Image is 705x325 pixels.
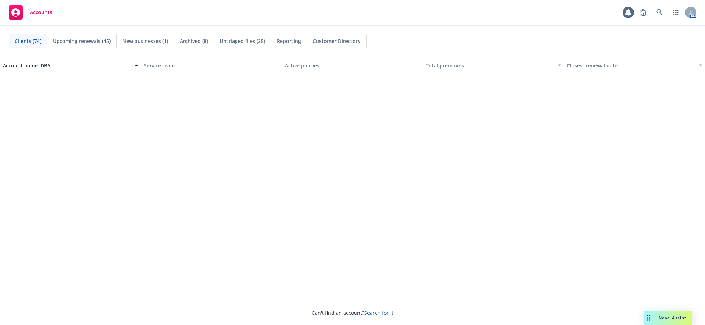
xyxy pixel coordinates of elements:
[644,311,692,325] button: Nova Assist
[180,37,208,45] span: Archived (8)
[658,315,687,321] span: Nova Assist
[15,37,41,45] span: Clients (74)
[567,62,694,69] div: Closest renewal date
[423,57,564,74] button: Total premiums
[30,10,52,15] span: Accounts
[220,37,265,45] span: Untriaged files (25)
[313,37,361,45] span: Customer Directory
[122,37,168,45] span: New businesses (1)
[426,62,553,69] div: Total premiums
[364,309,393,316] a: Search for it
[144,62,279,69] div: Service team
[282,57,423,74] button: Active policies
[644,311,653,325] div: Drag to move
[285,62,420,69] div: Active policies
[53,37,111,45] span: Upcoming renewals (45)
[6,2,55,22] a: Accounts
[564,57,705,74] button: Closest renewal date
[277,37,301,45] span: Reporting
[141,57,282,74] button: Service team
[3,62,130,69] div: Account name, DBA
[652,5,667,20] a: Search
[669,5,683,20] a: Switch app
[312,309,393,316] span: Can't find an account?
[636,5,650,20] a: Report a Bug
